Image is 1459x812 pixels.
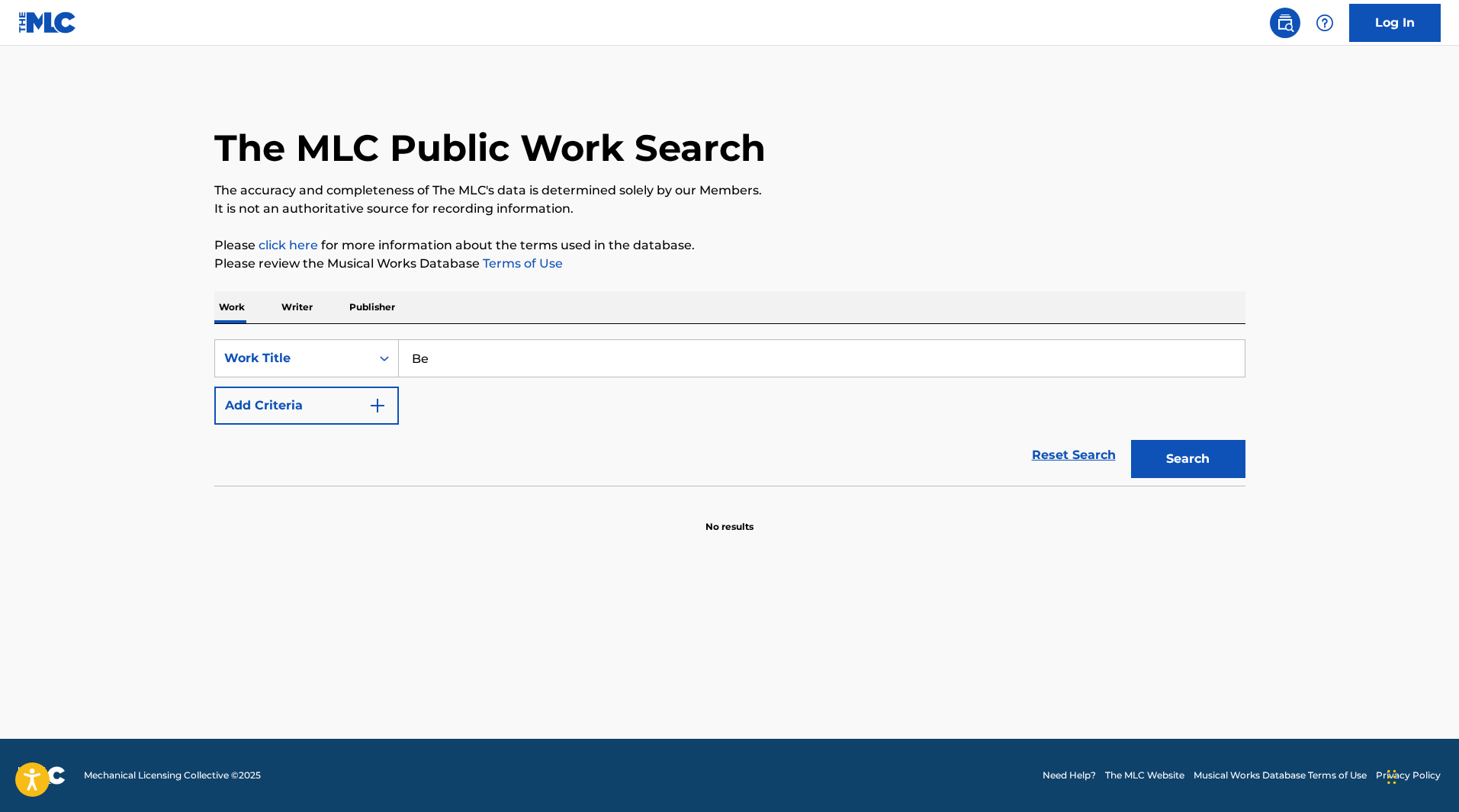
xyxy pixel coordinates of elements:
p: The accuracy and completeness of The MLC's data is determined solely by our Members. [214,181,1245,200]
a: Need Help? [1043,769,1096,782]
a: Log In [1349,4,1441,42]
div: Work Title [224,349,362,367]
form: Search Form [214,339,1245,486]
a: The MLC Website [1105,769,1184,782]
button: Add Criteria [214,387,399,425]
img: search [1276,14,1294,32]
a: Terms of Use [480,256,563,271]
span: Mechanical Licensing Collective © 2025 [84,769,261,782]
img: MLC Logo [18,11,77,34]
p: No results [705,502,754,534]
h1: The MLC Public Work Search [214,125,766,171]
p: Please review the Musical Works Database [214,255,1245,273]
a: click here [259,238,318,252]
a: Public Search [1270,8,1300,38]
p: It is not an authoritative source for recording information. [214,200,1245,218]
div: Help [1310,8,1340,38]
img: help [1316,14,1334,32]
a: Privacy Policy [1376,769,1441,782]
div: Widget de chat [1383,739,1459,812]
div: Glisser [1387,754,1396,800]
img: logo [18,766,66,785]
img: 9d2ae6d4665cec9f34b9.svg [368,396,387,415]
a: Reset Search [1024,438,1123,472]
button: Search [1131,440,1245,478]
p: Work [214,291,249,323]
p: Publisher [345,291,400,323]
p: Writer [277,291,317,323]
iframe: Chat Widget [1383,739,1459,812]
p: Please for more information about the terms used in the database. [214,236,1245,255]
a: Musical Works Database Terms of Use [1194,769,1367,782]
